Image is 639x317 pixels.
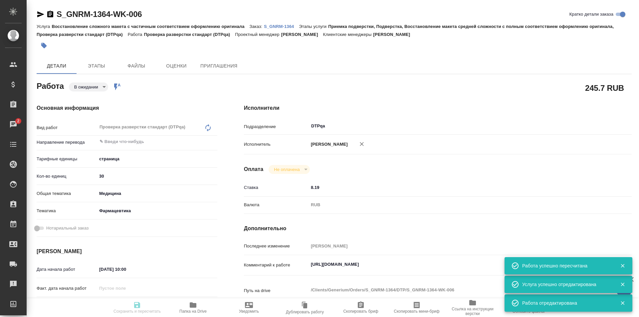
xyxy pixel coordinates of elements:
span: Файлы [120,62,152,70]
button: Скопировать ссылку [46,10,54,18]
p: Услуга [37,24,52,29]
p: Этапы услуги [299,24,328,29]
p: S_GNRM-1364 [264,24,299,29]
span: Папка на Drive [179,309,207,314]
p: [PERSON_NAME] [373,32,415,37]
h4: Основная информация [37,104,217,112]
h4: Исполнители [244,104,632,112]
button: Скопировать ссылку для ЯМессенджера [37,10,45,18]
div: Фармацевтика [97,205,217,217]
span: Кратко детали заказа [569,11,613,18]
p: Общая тематика [37,190,97,197]
p: Клиентские менеджеры [323,32,373,37]
div: Услуга успешно отредактирована [522,281,610,288]
p: Восстановление сложного макета с частичным соответствием оформлению оригинала [52,24,249,29]
button: Ссылка на инструкции верстки [445,298,501,317]
p: [PERSON_NAME] [281,32,323,37]
div: Работа успешно пересчитана [522,262,610,269]
p: Дата начала работ [37,266,97,273]
h4: Оплата [244,165,264,173]
button: Закрыть [616,263,629,269]
h2: Работа [37,79,64,91]
span: Оценки [160,62,192,70]
p: Путь на drive [244,287,309,294]
button: В ожидании [72,84,100,90]
input: ✎ Введи что-нибудь [99,138,193,146]
span: Детали [41,62,73,70]
span: Сохранить и пересчитать [113,309,161,314]
span: Скопировать мини-бриф [394,309,439,314]
p: Ставка [244,184,309,191]
input: ✎ Введи что-нибудь [97,171,217,181]
span: 2 [13,118,23,124]
div: Медицина [97,188,217,199]
a: S_GNRM-1364-WK-006 [57,10,142,19]
button: Закрыть [616,300,629,306]
p: Последнее изменение [244,243,309,249]
p: Кол-во единиц [37,173,97,180]
a: S_GNRM-1364 [264,23,299,29]
p: Факт. дата начала работ [37,285,97,292]
p: Комментарий к работе [244,262,309,268]
button: Дублировать работу [277,298,333,317]
button: Open [596,125,597,127]
p: Проектный менеджер [235,32,281,37]
span: Этапы [81,62,112,70]
div: RUB [309,199,599,211]
span: Приглашения [200,62,238,70]
h4: [PERSON_NAME] [37,247,217,255]
p: [PERSON_NAME] [309,141,348,148]
textarea: [URL][DOMAIN_NAME] [309,259,599,270]
button: Не оплачена [272,167,302,172]
button: Удалить исполнителя [354,137,369,151]
button: Сохранить и пересчитать [109,298,165,317]
div: В ожидании [69,82,108,91]
input: Пустое поле [309,241,599,251]
textarea: /Clients/Generium/Orders/S_GNRM-1364/DTP/S_GNRM-1364-WK-006 [309,284,599,296]
span: Уведомить [239,309,259,314]
p: Вид работ [37,124,97,131]
button: Скопировать мини-бриф [389,298,445,317]
button: Уведомить [221,298,277,317]
p: Заказ: [250,24,264,29]
span: Дублировать работу [286,310,324,314]
div: В ожидании [269,165,310,174]
button: Open [214,141,215,142]
input: ✎ Введи что-нибудь [97,264,155,274]
h4: Дополнительно [244,225,632,233]
button: Обновить файлы [501,298,556,317]
span: Ссылка на инструкции верстки [449,307,497,316]
button: Скопировать бриф [333,298,389,317]
button: Папка на Drive [165,298,221,317]
input: Пустое поле [97,283,155,293]
button: Закрыть [616,281,629,287]
span: Нотариальный заказ [46,225,89,232]
a: 2 [2,116,25,133]
p: Тематика [37,208,97,214]
div: Работа отредактирована [522,300,610,306]
button: Добавить тэг [37,38,51,53]
input: ✎ Введи что-нибудь [309,183,599,192]
p: Работа [128,32,144,37]
h2: 245.7 RUB [585,82,624,93]
p: Направление перевода [37,139,97,146]
p: Исполнитель [244,141,309,148]
p: Валюта [244,202,309,208]
span: Скопировать бриф [343,309,378,314]
p: Проверка разверстки стандарт (DTPqa) [144,32,235,37]
div: страница [97,153,217,165]
p: Подразделение [244,123,309,130]
p: Тарифные единицы [37,156,97,162]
